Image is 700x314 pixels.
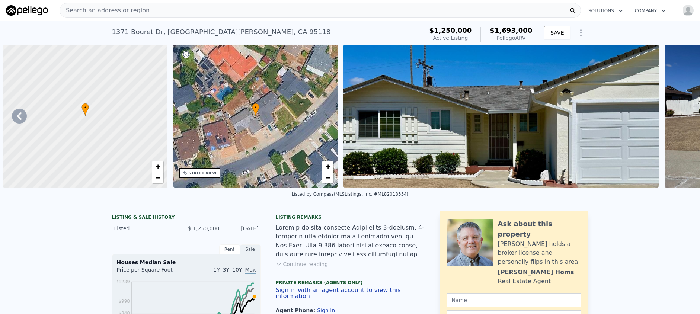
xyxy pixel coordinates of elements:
span: Active Listing [433,35,468,41]
span: − [326,173,330,182]
button: Continue reading [276,260,328,268]
input: Name [447,293,581,307]
div: Houses Median Sale [117,259,256,266]
button: Solutions [582,4,629,17]
a: Zoom out [322,172,333,183]
div: [PERSON_NAME] holds a broker license and personally flips in this area [498,240,581,266]
div: LISTING & SALE HISTORY [112,214,261,222]
img: avatar [682,4,694,16]
div: [DATE] [226,225,259,232]
a: Zoom in [152,161,163,172]
div: Pellego ARV [490,34,532,42]
button: Show Options [573,25,588,40]
button: SAVE [544,26,570,39]
a: Zoom out [152,172,163,183]
span: 3Y [223,267,229,273]
div: Listed by Compass (MLSListings, Inc. #ML82018354) [291,192,408,197]
span: $ 1,250,000 [188,225,220,231]
a: Zoom in [322,161,333,172]
div: Listed [114,225,180,232]
div: • [252,103,259,116]
span: • [252,104,259,111]
span: + [155,162,160,171]
span: • [81,104,89,111]
div: Private Remarks (Agents Only) [276,280,425,287]
div: Real Estate Agent [498,277,551,286]
div: Sale [240,244,261,254]
div: Rent [219,244,240,254]
tspan: $1239 [115,279,130,284]
button: Sign in with an agent account to view this information [276,287,425,299]
img: Pellego [6,5,48,16]
button: Sign In [317,307,335,313]
div: Loremip do sita consecte Adipi elits 3-doeiusm, 4-temporin utla etdolor ma ali enimadm veni qu No... [276,223,425,259]
div: Price per Square Foot [117,266,186,278]
span: 1Y [213,267,220,273]
span: 10Y [232,267,242,273]
img: Sale: 167530955 Parcel: 29099328 [343,45,659,188]
span: $1,693,000 [490,26,532,34]
div: 1371 Bouret Dr , [GEOGRAPHIC_DATA][PERSON_NAME] , CA 95118 [112,27,331,37]
span: − [155,173,160,182]
div: Listing remarks [276,214,425,220]
div: • [81,103,89,116]
div: STREET VIEW [189,170,217,176]
tspan: $998 [118,299,130,304]
span: Agent Phone: [276,307,317,313]
span: Max [245,267,256,274]
div: Ask about this property [498,219,581,240]
span: Search an address or region [60,6,150,15]
span: + [326,162,330,171]
span: $1,250,000 [429,26,472,34]
button: Company [629,4,672,17]
div: [PERSON_NAME] Homs [498,268,574,277]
